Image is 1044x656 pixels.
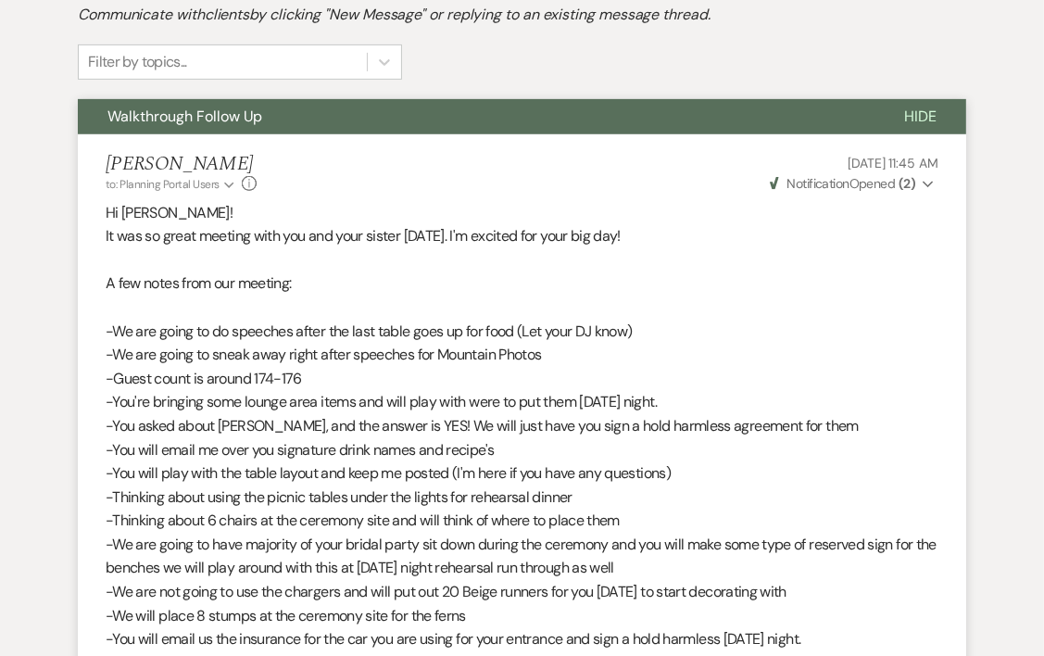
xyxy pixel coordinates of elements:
p: It was so great meeting with you and your sister [DATE]. I'm excited for your big day! [106,224,938,248]
p: -You will email me over you signature drink names and recipe's [106,438,938,462]
div: Filter by topics... [88,51,187,73]
p: -Thinking about 6 chairs at the ceremony site and will think of where to place them [106,509,938,533]
p: -Thinking about using the picnic tables under the lights for rehearsal dinner [106,486,938,510]
p: -We are going to sneak away right after speeches for Mountain Photos [106,343,938,367]
button: NotificationOpened (2) [767,174,938,194]
span: to: Planning Portal Users [106,177,220,192]
p: A few notes from our meeting: [106,271,938,296]
span: Notification [786,175,849,192]
span: Opened [770,175,915,192]
p: -Guest count is around 174-176 [106,367,938,391]
p: -You asked about [PERSON_NAME], and the answer is YES! We will just have you sign a hold harmless... [106,414,938,438]
p: -You're bringing some lounge area items and will play with were to put them [DATE] night. [106,390,938,414]
span: [DATE] 11:45 AM [848,155,938,171]
span: Walkthrough Follow Up [107,107,262,126]
h5: [PERSON_NAME] [106,153,257,176]
p: -You will play with the table layout and keep me posted (I'm here if you have any questions) [106,461,938,486]
p: -We are going to do speeches after the last table goes up for food (Let your DJ know) [106,320,938,344]
p: -We are not going to use the chargers and will put out 20 Beige runners for you [DATE] to start d... [106,580,938,604]
strong: ( 2 ) [899,175,915,192]
span: Hide [904,107,937,126]
button: to: Planning Portal Users [106,176,237,193]
p: Hi [PERSON_NAME]! [106,201,938,225]
h2: Communicate with clients by clicking "New Message" or replying to an existing message thread. [78,4,966,26]
button: Walkthrough Follow Up [78,99,874,134]
p: -We are going to have majority of your bridal party sit down during the ceremony and you will mak... [106,533,938,580]
p: -We will place 8 stumps at the ceremony site for the ferns [106,604,938,628]
button: Hide [874,99,966,134]
p: -You will email us the insurance for the car you are using for your entrance and sign a hold harm... [106,627,938,651]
